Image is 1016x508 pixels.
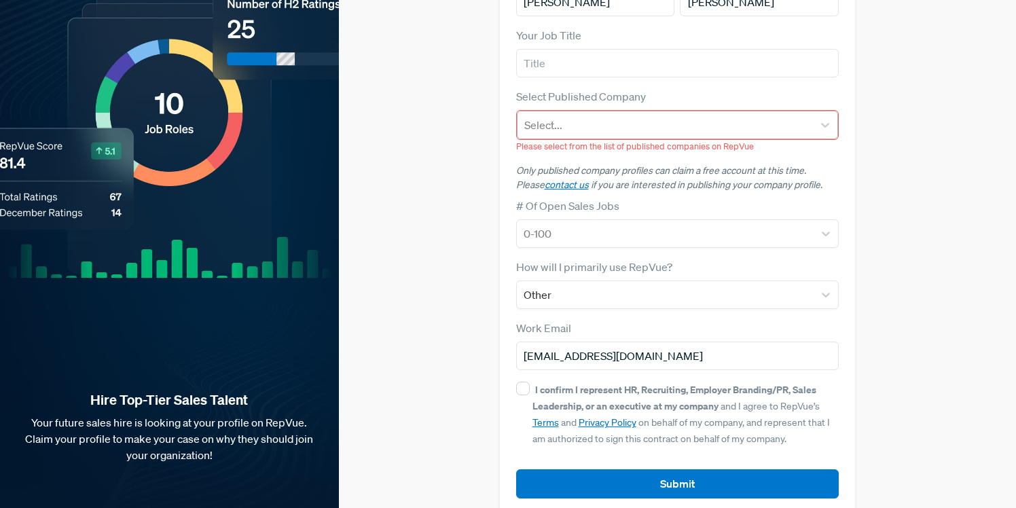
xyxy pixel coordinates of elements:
a: Terms [532,416,559,429]
strong: Hire Top-Tier Sales Talent [22,391,317,409]
input: Title [516,49,839,77]
input: Email [516,342,839,370]
label: How will I primarily use RepVue? [516,259,672,275]
p: Please select from the list of published companies on RepVue [516,140,839,153]
label: # Of Open Sales Jobs [516,198,619,214]
label: Select Published Company [516,88,646,105]
button: Submit [516,469,839,498]
a: contact us [545,179,589,191]
label: Your Job Title [516,27,581,43]
p: Your future sales hire is looking at your profile on RepVue. Claim your profile to make your case... [22,414,317,463]
label: Work Email [516,320,571,336]
strong: I confirm I represent HR, Recruiting, Employer Branding/PR, Sales Leadership, or an executive at ... [532,383,816,412]
a: Privacy Policy [579,416,636,429]
p: Only published company profiles can claim a free account at this time. Please if you are interest... [516,164,839,192]
span: and I agree to RepVue’s and on behalf of my company, and represent that I am authorized to sign t... [532,384,830,445]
